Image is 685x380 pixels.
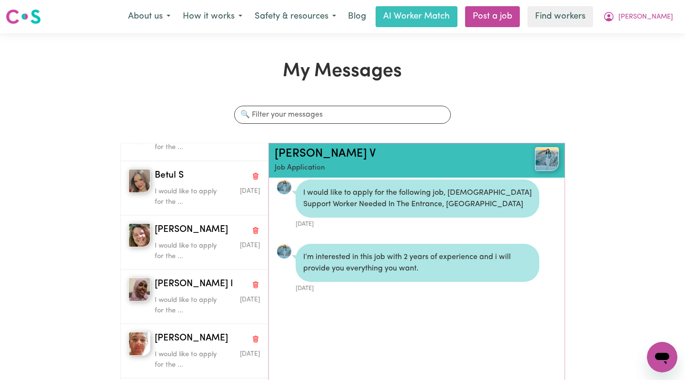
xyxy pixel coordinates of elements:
p: I would like to apply for the ... [155,350,225,370]
p: I would like to apply for the ... [155,187,225,207]
img: B6FDBD35BC23514ED719397069AA46D1_avatar_blob [277,244,292,259]
button: Delete conversation [251,224,260,237]
button: Tina W[PERSON_NAME]Delete conversationI would like to apply for the ...Message sent on September ... [120,215,268,270]
img: Betul S [129,169,150,193]
span: Message sent on September 3, 2024 [240,351,260,357]
span: Message sent on September 1, 2024 [240,242,260,249]
button: Maria S[PERSON_NAME]Delete conversationI would like to apply for the ...Message sent on September... [120,324,268,378]
button: Anab I[PERSON_NAME] IDelete conversationI would like to apply for the ...Message sent on Septembe... [120,270,268,324]
button: About us [122,7,177,27]
img: Anab I [129,278,150,301]
p: Job Application [275,163,512,174]
div: [DATE] [296,282,539,293]
button: My Account [597,7,679,27]
button: How it works [177,7,248,27]
button: Delete conversation [251,279,260,291]
input: 🔍 Filter your messages [234,106,451,124]
span: Betul S [155,169,184,183]
a: Find workers [527,6,593,27]
div: I would like to apply for the following job, [DEMOGRAPHIC_DATA] Support Worker Needed In The Entr... [296,180,539,218]
button: Safety & resources [248,7,342,27]
div: [DATE] [296,218,539,229]
span: Message sent on September 1, 2024 [240,188,260,194]
a: Post a job [465,6,520,27]
span: [PERSON_NAME] I [155,278,233,291]
iframe: Button to launch messaging window [647,342,677,372]
button: Betul SBetul SDelete conversationI would like to apply for the ...Message sent on September 1, 2024 [120,161,268,215]
img: View Vanshika V's profile [535,147,559,171]
p: I would like to apply for the ... [155,241,225,261]
img: B6FDBD35BC23514ED719397069AA46D1_avatar_blob [277,180,292,195]
a: Blog [342,6,372,27]
a: Careseekers logo [6,6,41,28]
p: I would like to apply for the ... [155,295,225,316]
span: [PERSON_NAME] [155,332,228,346]
span: [PERSON_NAME] [618,12,673,22]
div: I’m interested in this job with 2 years of experience and i will provide you everything you want. [296,244,539,282]
img: Tina W [129,223,150,247]
img: Maria S [129,332,150,356]
button: Delete conversation [251,170,260,182]
a: Vanshika V [512,147,559,171]
a: View Vanshika V's profile [277,180,292,195]
a: AI Worker Match [376,6,457,27]
a: View Vanshika V's profile [277,244,292,259]
span: Message sent on September 5, 2024 [240,297,260,303]
img: Careseekers logo [6,8,41,25]
span: [PERSON_NAME] [155,223,228,237]
button: Delete conversation [251,333,260,345]
a: [PERSON_NAME] V [275,148,376,160]
h1: My Messages [120,60,565,83]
